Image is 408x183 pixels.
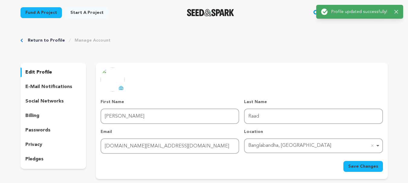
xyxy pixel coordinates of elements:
button: pledges [21,154,86,164]
button: Remove item: 'ChIJZTwqOWZD5DkRulOKFtIGxh4' [369,143,375,149]
button: billing [21,111,86,121]
p: Email [101,129,239,135]
p: social networks [25,98,64,105]
a: Return to Profile [28,37,65,43]
div: Breadcrumb [21,37,388,43]
button: Save Changes [343,161,383,172]
div: Banglabandha, [GEOGRAPHIC_DATA] [248,141,375,150]
p: privacy [25,141,42,148]
p: passwords [25,127,50,134]
input: First Name [101,109,239,124]
button: social networks [21,96,86,106]
button: passwords [21,125,86,135]
input: Last Name [244,109,383,124]
span: Save Changes [348,163,378,169]
p: e-mail notifications [25,83,72,90]
a: Start a project [66,7,108,18]
a: Fund a project [21,7,62,18]
button: privacy [21,140,86,150]
p: Location [244,129,383,135]
a: Seed&Spark Homepage [187,9,234,16]
a: Manage Account [75,37,111,43]
p: edit profile [25,69,52,76]
img: Seed&Spark Logo Dark Mode [187,9,234,16]
p: billing [25,112,39,119]
p: Profile updated successfully! [331,9,390,15]
p: First Name [101,99,239,105]
button: e-mail notifications [21,82,86,92]
button: edit profile [21,68,86,77]
input: Email [101,138,239,154]
p: pledges [25,156,43,163]
p: Last Name [244,99,383,105]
